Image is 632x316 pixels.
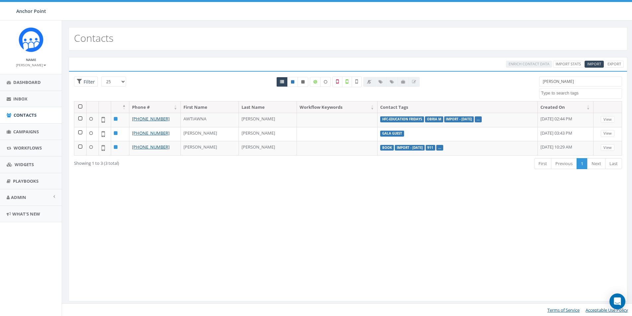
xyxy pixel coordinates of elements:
a: Previous [551,158,577,169]
div: Open Intercom Messenger [609,293,625,309]
a: All contacts [276,77,288,87]
a: ... [438,145,441,150]
th: Phone #: activate to sort column ascending [129,101,181,113]
span: Inbox [13,96,28,102]
span: Anchor Point [16,8,46,14]
span: Playbooks [13,178,38,184]
label: Not a Mobile [332,77,342,87]
label: Data Enriched [310,77,320,87]
span: Widgets [15,161,34,167]
td: [DATE] 02:44 PM [538,113,594,127]
div: Showing 1 to 3 (3 total) [74,158,297,166]
a: View [601,116,614,123]
a: Last [605,158,622,169]
textarea: Search [541,90,622,96]
h2: Contacts [74,32,113,43]
span: Dashboard [13,79,41,85]
a: Export [605,61,624,68]
label: Gala Guest [380,131,404,137]
label: Import - [DATE] [395,145,425,151]
td: [DATE] 10:29 AM [538,141,594,155]
a: ... [477,117,480,121]
th: Last Name [239,101,297,113]
td: [PERSON_NAME] [239,141,297,155]
a: Next [587,158,605,169]
span: Filter [82,79,95,85]
th: Workflow Keywords: activate to sort column ascending [297,101,378,113]
span: Workflows [14,145,42,151]
a: [PERSON_NAME] [16,62,46,68]
a: View [601,144,614,151]
a: [PHONE_NUMBER] [132,130,170,136]
label: Validated [342,77,352,87]
td: [PERSON_NAME] [181,127,239,141]
td: [PERSON_NAME] [239,127,297,141]
label: book [380,145,394,151]
input: Type to search [539,77,622,87]
a: Terms of Service [547,307,580,313]
label: Obria M [425,116,443,122]
th: Created On: activate to sort column ascending [538,101,594,113]
th: First Name [181,101,239,113]
label: HFC-Education Fridays [380,116,424,122]
small: Name [26,57,36,62]
a: Import Stats [553,61,584,68]
span: CSV files only [587,61,601,66]
a: [PHONE_NUMBER] [132,144,170,150]
td: AWTIAWNA [181,113,239,127]
a: Opted Out [298,77,308,87]
td: [PERSON_NAME] [181,141,239,155]
a: Acceptable Use Policy [586,307,628,313]
span: What's New [12,211,40,217]
a: [PHONE_NUMBER] [132,116,170,122]
td: [DATE] 03:43 PM [538,127,594,141]
span: Admin [11,194,26,200]
a: Import [585,61,604,68]
a: Active [287,77,298,87]
a: View [601,130,614,137]
span: Import [587,61,601,66]
i: This phone number is unsubscribed and has opted-out of all texts. [301,80,305,84]
label: Import - [DATE] [444,116,474,122]
label: Data not Enriched [320,77,331,87]
small: [PERSON_NAME] [16,63,46,67]
a: First [534,158,551,169]
a: 1 [577,158,588,169]
span: Campaigns [13,129,39,135]
label: Not Validated [352,77,362,87]
img: Rally_platform_Icon_1.png [19,27,43,52]
span: Contacts [14,112,36,118]
td: [PERSON_NAME] [239,113,297,127]
th: Contact Tags [378,101,538,113]
span: Advance Filter [74,77,98,87]
i: This phone number is subscribed and will receive texts. [291,80,294,84]
label: 911 [426,145,436,151]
